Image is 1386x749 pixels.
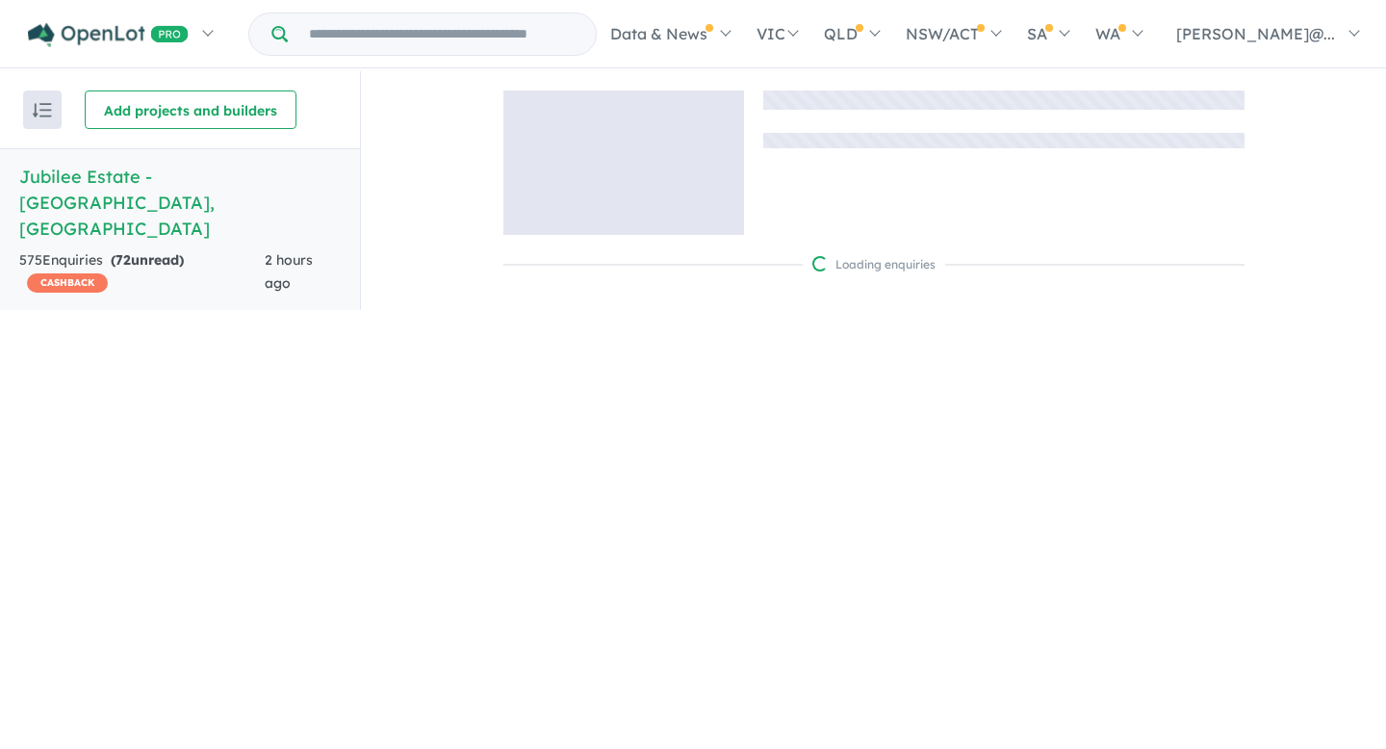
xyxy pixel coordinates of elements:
[27,273,108,293] span: CASHBACK
[33,103,52,117] img: sort.svg
[812,255,936,274] div: Loading enquiries
[265,251,313,292] span: 2 hours ago
[85,90,296,129] button: Add projects and builders
[111,251,184,269] strong: ( unread)
[28,23,189,47] img: Openlot PRO Logo White
[115,251,131,269] span: 72
[292,13,592,55] input: Try estate name, suburb, builder or developer
[19,164,341,242] h5: Jubilee Estate - [GEOGRAPHIC_DATA] , [GEOGRAPHIC_DATA]
[19,249,265,296] div: 575 Enquir ies
[1176,24,1335,43] span: [PERSON_NAME]@...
